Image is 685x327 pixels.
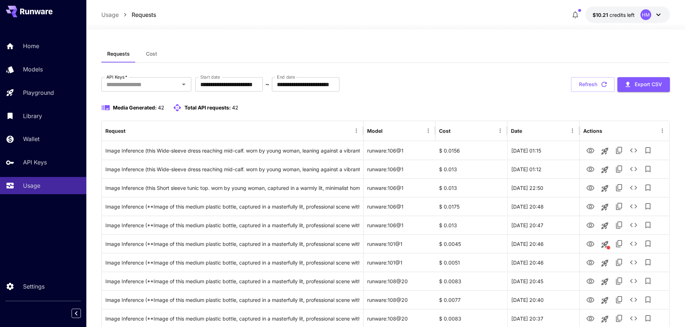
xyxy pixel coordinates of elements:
[507,290,579,309] div: 26 Sep, 2025 20:40
[101,10,119,19] p: Usage
[23,282,45,291] p: Settings
[423,126,433,136] button: Menu
[612,181,626,195] button: Copy TaskUUID
[265,80,269,89] p: ~
[612,237,626,251] button: Copy TaskUUID
[132,10,156,19] a: Requests
[364,178,435,197] div: runware:106@1
[583,180,598,195] button: View
[609,12,635,18] span: credits left
[364,290,435,309] div: runware:108@20
[105,253,360,272] div: Click to copy prompt
[641,293,655,307] button: Add to library
[583,274,598,288] button: View
[583,218,598,232] button: View
[105,291,360,309] div: Click to copy prompt
[435,178,507,197] div: $ 0.013
[626,293,641,307] button: See details
[583,128,602,134] div: Actions
[364,216,435,234] div: runware:106@1
[507,234,579,253] div: 26 Sep, 2025 20:46
[158,104,164,111] span: 42
[626,181,641,195] button: See details
[598,144,612,158] button: Launch in playground
[179,79,189,89] button: Open
[451,126,461,136] button: Sort
[435,253,507,272] div: $ 0.0051
[641,255,655,270] button: Add to library
[435,216,507,234] div: $ 0.013
[626,237,641,251] button: See details
[641,162,655,176] button: Add to library
[657,126,667,136] button: Menu
[583,311,598,326] button: View
[435,290,507,309] div: $ 0.0077
[523,126,533,136] button: Sort
[351,126,361,136] button: Menu
[598,181,612,196] button: Launch in playground
[23,42,39,50] p: Home
[113,104,157,111] span: Media Generated:
[435,160,507,178] div: $ 0.013
[507,160,579,178] div: 27 Sep, 2025 01:12
[612,311,626,326] button: Copy TaskUUID
[507,178,579,197] div: 26 Sep, 2025 22:50
[641,218,655,232] button: Add to library
[507,141,579,160] div: 27 Sep, 2025 01:15
[507,253,579,272] div: 26 Sep, 2025 20:46
[72,309,81,318] button: Collapse sidebar
[567,126,577,136] button: Menu
[617,77,670,92] button: Export CSV
[598,275,612,289] button: Launch in playground
[583,162,598,176] button: View
[626,311,641,326] button: See details
[364,272,435,290] div: runware:108@20
[598,256,612,270] button: Launch in playground
[598,219,612,233] button: Launch in playground
[571,77,615,92] button: Refresh
[507,216,579,234] div: 26 Sep, 2025 20:47
[507,197,579,216] div: 26 Sep, 2025 20:48
[626,255,641,270] button: See details
[583,199,598,214] button: View
[583,143,598,158] button: View
[23,158,47,167] p: API Keys
[364,197,435,216] div: runware:106@1
[593,12,609,18] span: $10.21
[626,274,641,288] button: See details
[598,312,612,326] button: Launch in playground
[435,197,507,216] div: $ 0.0175
[364,141,435,160] div: runware:106@1
[641,199,655,214] button: Add to library
[583,236,598,251] button: View
[641,274,655,288] button: Add to library
[23,112,42,120] p: Library
[511,128,522,134] div: Date
[495,126,505,136] button: Menu
[77,307,86,320] div: Collapse sidebar
[200,74,220,80] label: Start date
[277,74,295,80] label: End date
[232,104,238,111] span: 42
[435,272,507,290] div: $ 0.0083
[598,237,612,252] button: This request includes a reference image. Clicking this will load all other parameters, but for pr...
[105,216,360,234] div: Click to copy prompt
[105,179,360,197] div: Click to copy prompt
[101,10,156,19] nav: breadcrumb
[23,135,40,143] p: Wallet
[105,197,360,216] div: Click to copy prompt
[105,128,125,134] div: Request
[583,292,598,307] button: View
[626,199,641,214] button: See details
[612,143,626,158] button: Copy TaskUUID
[435,234,507,253] div: $ 0.0045
[105,235,360,253] div: Click to copy prompt
[23,181,40,190] p: Usage
[612,162,626,176] button: Copy TaskUUID
[598,163,612,177] button: Launch in playground
[593,11,635,19] div: $10.2141
[184,104,231,111] span: Total API requests:
[106,74,127,80] label: API Keys
[23,65,43,74] p: Models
